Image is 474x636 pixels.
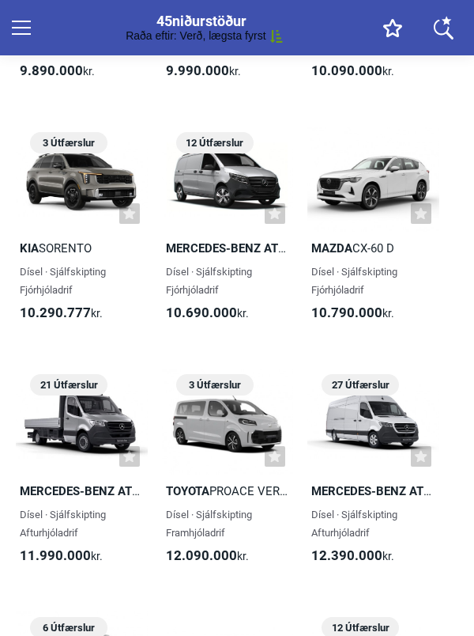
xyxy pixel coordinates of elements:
b: 9.990.000 [166,62,229,78]
h1: 45 niðurstöður [43,13,359,29]
h2: Proace Verso Langur [162,483,294,501]
b: 11.990.000 [20,547,91,563]
b: 10.790.000 [311,305,382,320]
b: 10.290.777 [20,305,91,320]
button: Raða eftir: Verð, lægsta fyrst [126,29,282,43]
span: kr. [166,304,249,323]
b: Kia [20,241,39,256]
a: 21 ÚtfærslurMercedes-Benz AtvinnubílarSprinter pallbíll 317 CDI millilangurDísel · SjálfskiptingA... [16,369,148,579]
a: 12 ÚtfærslurMercedes-Benz Atvinnubílar[PERSON_NAME] 114 CDI millilangurDísel · SjálfskiptingFjórh... [162,127,294,337]
b: Mercedes-Benz Atvinnubílar [166,241,348,256]
b: 10.090.000 [311,62,382,78]
span: 3 Útfærslur [184,374,246,396]
span: Dísel · Sjálfskipting Fjórhjóladrif [311,266,397,296]
span: Dísel · Sjálfskipting Fjórhjóladrif [20,266,106,296]
a: 3 ÚtfærslurToyotaProace Verso LangurDísel · SjálfskiptingFramhjóladrif12.090.000kr. [162,369,294,579]
h2: Sprinter pallbíll 317 CDI millilangur [16,483,148,501]
b: Mercedes-Benz Atvinnubílar [20,484,201,498]
span: 12 Útfærslur [184,132,246,153]
span: Dísel · Sjálfskipting Fjórhjóladrif [166,266,252,296]
a: MazdaCX-60 DDísel · SjálfskiptingFjórhjóladrif10.790.000kr. [307,127,439,337]
span: 3 Útfærslur [38,132,100,153]
span: Dísel · Sjálfskipting Afturhjóladrif [311,509,397,539]
h2: [PERSON_NAME] 114 CDI millilangur [162,240,294,258]
span: kr. [166,547,249,566]
h2: CX-60 D [307,240,439,258]
span: Raða eftir: Verð, lægsta fyrst [126,29,265,43]
h2: Sorento [16,240,148,258]
h2: Sprinter 317 CDI millilangur [307,483,439,501]
span: kr. [20,304,103,323]
b: 12.390.000 [311,547,382,563]
span: kr. [166,62,241,81]
span: kr. [311,62,394,81]
span: 21 Útfærslur [38,374,100,396]
span: kr. [20,62,95,81]
a: 27 ÚtfærslurMercedes-Benz AtvinnubílarSprinter 317 CDI millilangurDísel · SjálfskiptingAfturhjóla... [307,369,439,579]
b: 9.890.000 [20,62,83,78]
span: 27 Útfærslur [329,374,391,396]
b: 12.090.000 [166,547,237,563]
span: kr. [20,547,103,566]
span: Dísel · Sjálfskipting Afturhjóladrif [20,509,106,539]
span: Dísel · Sjálfskipting Framhjóladrif [166,509,252,539]
b: Toyota [166,484,209,498]
a: 3 ÚtfærslurKiaSorentoDísel · SjálfskiptingFjórhjóladrif10.290.777kr. [16,127,148,337]
span: kr. [311,547,394,566]
b: 10.690.000 [166,305,237,320]
span: kr. [311,304,394,323]
b: Mazda [311,241,352,256]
